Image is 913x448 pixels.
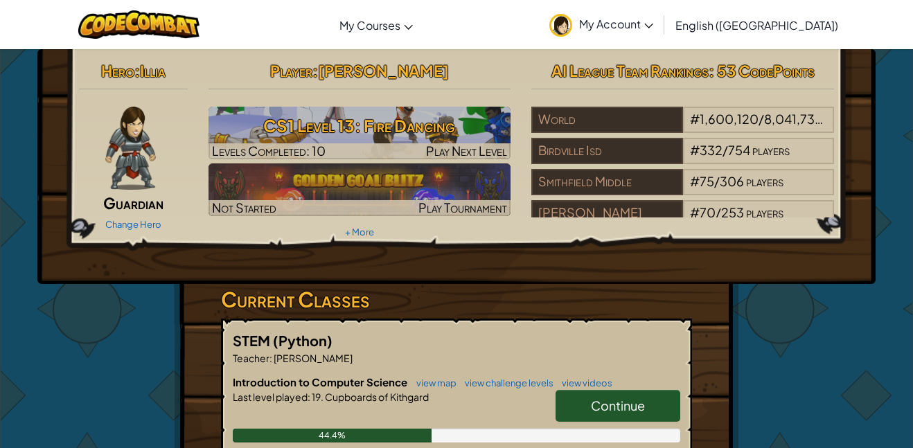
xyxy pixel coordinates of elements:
[233,429,432,442] div: 44.4%
[339,18,400,33] span: My Courses
[746,204,783,220] span: players
[549,14,572,37] img: avatar
[675,18,838,33] span: English ([GEOGRAPHIC_DATA])
[209,107,511,159] img: CS1 Level 13: Fire Dancing
[233,375,409,388] span: Introduction to Computer Science
[212,143,326,159] span: Levels Completed: 10
[531,138,682,164] div: Birdville Isd
[233,391,308,403] span: Last level played
[101,61,134,80] span: Hero
[752,142,790,158] span: players
[209,107,511,159] a: Play Next Level
[318,61,449,80] span: [PERSON_NAME]
[409,377,456,388] a: view map
[720,173,744,189] span: 306
[690,142,700,158] span: #
[531,120,834,136] a: World#1,600,120/8,041,737players
[690,173,700,189] span: #
[579,17,653,31] span: My Account
[209,110,511,141] h3: CS1 Level 13: Fire Dancing
[531,182,834,198] a: Smithfield Middle#75/306players
[426,143,507,159] span: Play Next Level
[700,111,759,127] span: 1,600,120
[700,142,723,158] span: 332
[312,61,318,80] span: :
[721,204,744,220] span: 253
[273,332,333,349] span: (Python)
[212,199,276,215] span: Not Started
[690,111,700,127] span: #
[746,173,783,189] span: players
[716,204,721,220] span: /
[233,352,269,364] span: Teacher
[105,219,161,230] a: Change Hero
[221,284,692,315] h3: Current Classes
[723,142,728,158] span: /
[103,193,163,213] span: Guardian
[700,173,714,189] span: 75
[551,61,709,80] span: AI League Team Rankings
[714,173,720,189] span: /
[728,142,750,158] span: 754
[323,391,429,403] span: Cupboards of Kithgard
[531,151,834,167] a: Birdville Isd#332/754players
[764,111,823,127] span: 8,041,737
[308,391,310,403] span: :
[531,169,682,195] div: Smithfield Middle
[700,204,716,220] span: 70
[458,377,553,388] a: view challenge levels
[668,6,845,44] a: English ([GEOGRAPHIC_DATA])
[209,163,511,216] a: Not StartedPlay Tournament
[270,61,312,80] span: Player
[140,61,166,80] span: Illia
[310,391,323,403] span: 19.
[105,107,156,190] img: guardian-pose.png
[233,332,273,349] span: STEM
[78,10,200,39] img: CodeCombat logo
[759,111,764,127] span: /
[333,6,420,44] a: My Courses
[555,377,612,388] a: view videos
[542,3,660,46] a: My Account
[209,163,511,216] img: Golden Goal
[134,61,140,80] span: :
[272,352,353,364] span: [PERSON_NAME]
[531,200,682,226] div: [PERSON_NAME]
[531,213,834,229] a: [PERSON_NAME]#70/253players
[591,397,645,413] span: Continue
[709,61,815,80] span: : 53 CodePoints
[824,111,861,127] span: players
[531,107,682,133] div: World
[418,199,507,215] span: Play Tournament
[690,204,700,220] span: #
[345,226,374,238] a: + More
[269,352,272,364] span: :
